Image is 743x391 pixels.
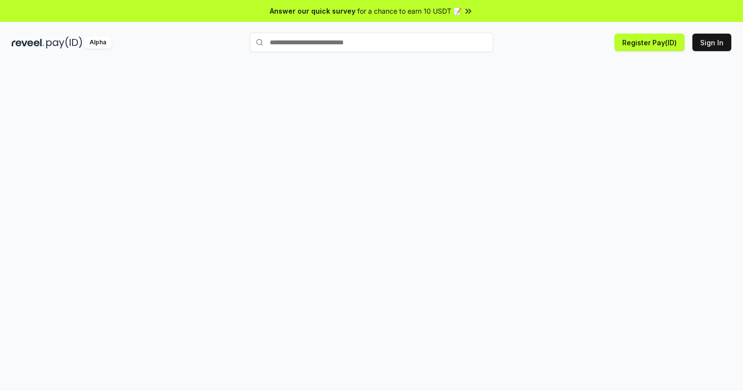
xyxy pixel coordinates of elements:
[270,6,355,16] span: Answer our quick survey
[692,34,731,51] button: Sign In
[12,37,44,49] img: reveel_dark
[614,34,685,51] button: Register Pay(ID)
[357,6,462,16] span: for a chance to earn 10 USDT 📝
[84,37,111,49] div: Alpha
[46,37,82,49] img: pay_id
